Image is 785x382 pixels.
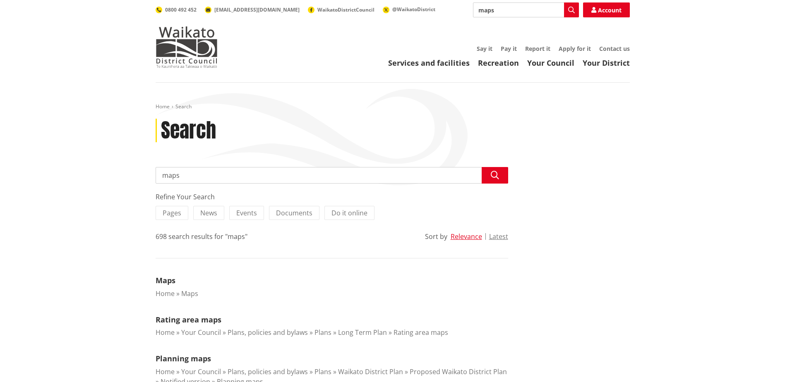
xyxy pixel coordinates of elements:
[205,6,300,13] a: [EMAIL_ADDRESS][DOMAIN_NAME]
[181,367,221,376] a: Your Council
[214,6,300,13] span: [EMAIL_ADDRESS][DOMAIN_NAME]
[525,45,550,53] a: Report it
[228,367,308,376] a: Plans, policies and bylaws
[425,232,447,241] div: Sort by
[317,6,374,13] span: WaikatoDistrictCouncil
[156,275,175,285] a: Maps
[410,367,507,376] a: Proposed Waikato District Plan
[156,232,247,241] div: 698 search results for "maps"
[276,208,312,217] span: Documents
[473,2,579,17] input: Search input
[156,103,170,110] a: Home
[477,45,492,53] a: Say it
[599,45,630,53] a: Contact us
[489,233,508,240] button: Latest
[156,328,175,337] a: Home
[501,45,517,53] a: Pay it
[156,167,508,184] input: Search input
[559,45,591,53] a: Apply for it
[181,289,198,298] a: Maps
[175,103,192,110] span: Search
[156,103,630,110] nav: breadcrumb
[583,2,630,17] a: Account
[156,315,221,325] a: Rating area maps
[527,58,574,68] a: Your Council
[388,58,470,68] a: Services and facilities
[338,328,387,337] a: Long Term Plan
[236,208,257,217] span: Events
[156,26,218,68] img: Waikato District Council - Te Kaunihera aa Takiwaa o Waikato
[394,328,448,337] a: Rating area maps
[156,353,211,363] a: Planning maps
[163,208,181,217] span: Pages
[451,233,482,240] button: Relevance
[156,367,175,376] a: Home
[308,6,374,13] a: WaikatoDistrictCouncil
[200,208,217,217] span: News
[181,328,221,337] a: Your Council
[383,6,435,13] a: @WaikatoDistrict
[314,367,331,376] a: Plans
[156,192,508,202] div: Refine Your Search
[161,119,216,143] h1: Search
[338,367,403,376] a: Waikato District Plan
[228,328,308,337] a: Plans, policies and bylaws
[583,58,630,68] a: Your District
[165,6,197,13] span: 0800 492 452
[156,289,175,298] a: Home
[478,58,519,68] a: Recreation
[392,6,435,13] span: @WaikatoDistrict
[314,328,331,337] a: Plans
[331,208,367,217] span: Do it online
[156,6,197,13] a: 0800 492 452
